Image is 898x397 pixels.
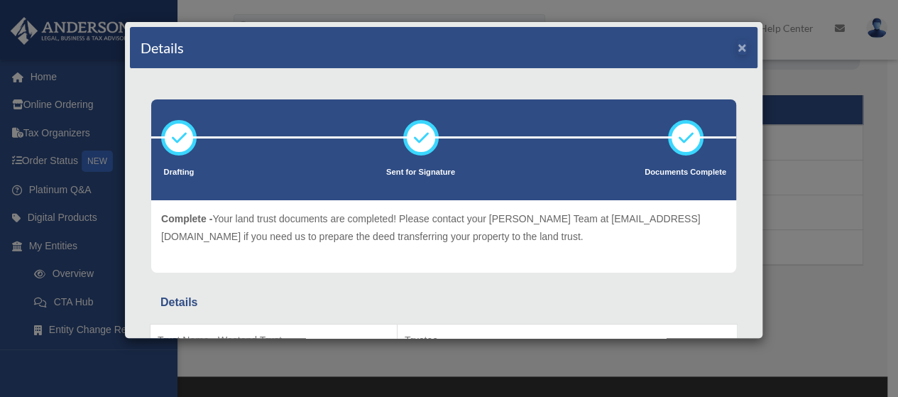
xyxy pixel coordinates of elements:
div: Details [160,293,727,312]
p: Drafting [161,165,197,180]
p: Your land trust documents are completed! Please contact your [PERSON_NAME] Team at [EMAIL_ADDRESS... [161,210,726,245]
p: Trustee - [405,332,730,349]
span: Complete - [161,213,212,224]
p: Trust Name - Westend Trust [158,332,390,349]
p: Documents Complete [645,165,726,180]
p: Sent for Signature [386,165,455,180]
h4: Details [141,38,184,58]
button: × [738,40,747,55]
